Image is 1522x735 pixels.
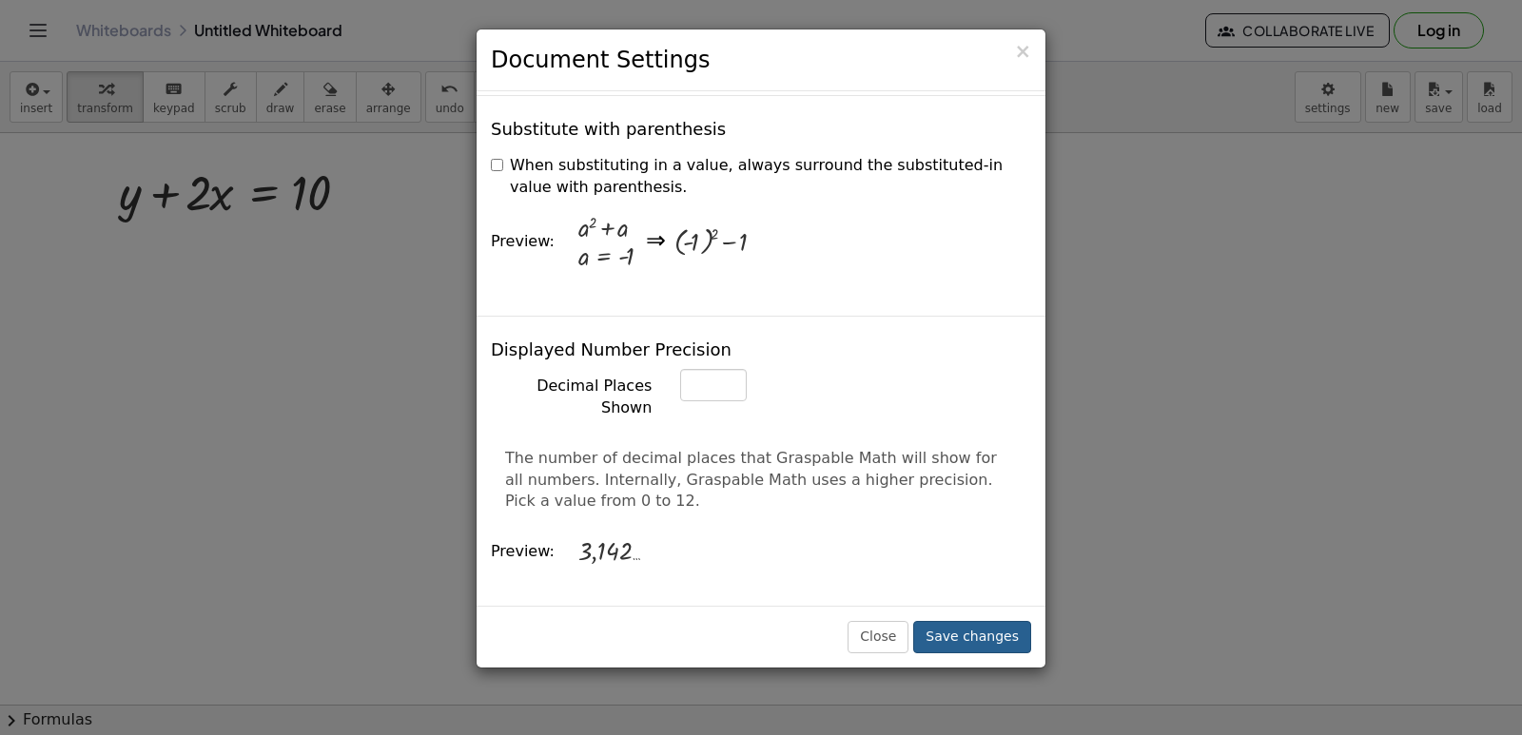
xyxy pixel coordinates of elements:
[1014,42,1031,62] button: Close
[848,621,908,653] button: Close
[477,369,666,419] label: Decimal Places Shown
[505,448,1017,513] p: The number of decimal places that Graspable Math will show for all numbers. Internally, Graspable...
[646,225,666,260] div: ⇒
[491,120,726,139] h4: Substitute with parenthesis
[491,542,555,560] span: Preview:
[491,44,1031,76] h3: Document Settings
[491,155,1031,199] label: When substituting in a value, always surround the substituted-in value with parenthesis.
[913,621,1031,653] button: Save changes
[491,232,555,250] span: Preview:
[491,340,732,359] h4: Displayed Number Precision
[1014,40,1031,63] span: ×
[491,159,503,171] input: When substituting in a value, always surround the substituted-in value with parenthesis.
